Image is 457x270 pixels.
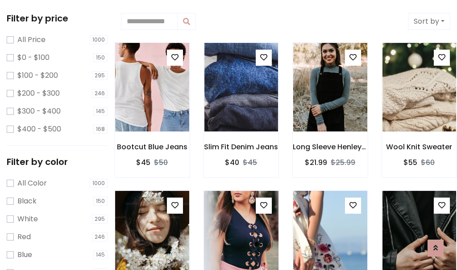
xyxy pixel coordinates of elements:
[293,143,368,151] h6: Long Sleeve Henley T-Shirt
[17,249,32,260] label: Blue
[17,178,47,189] label: All Color
[225,158,239,167] h6: $40
[408,13,450,30] button: Sort by
[92,71,108,80] span: 295
[92,232,108,241] span: 246
[17,196,37,207] label: Black
[92,215,108,224] span: 295
[93,125,108,134] span: 168
[331,157,355,168] del: $25.99
[136,158,150,167] h6: $45
[17,88,60,99] label: $200 - $300
[305,158,327,167] h6: $21.99
[17,232,31,242] label: Red
[93,107,108,116] span: 145
[421,157,435,168] del: $60
[93,250,108,259] span: 145
[17,70,58,81] label: $100 - $200
[93,53,108,62] span: 150
[92,89,108,98] span: 246
[115,143,190,151] h6: Bootcut Blue Jeans
[204,143,279,151] h6: Slim Fit Denim Jeans
[17,106,61,117] label: $300 - $400
[382,143,457,151] h6: Wool Knit Sweater
[17,214,38,224] label: White
[17,34,46,45] label: All Price
[243,157,257,168] del: $45
[7,156,108,167] h5: Filter by color
[90,35,108,44] span: 1000
[17,52,50,63] label: $0 - $100
[17,124,61,135] label: $400 - $500
[7,13,108,24] h5: Filter by price
[403,158,417,167] h6: $55
[154,157,168,168] del: $50
[90,179,108,188] span: 1000
[93,197,108,206] span: 150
